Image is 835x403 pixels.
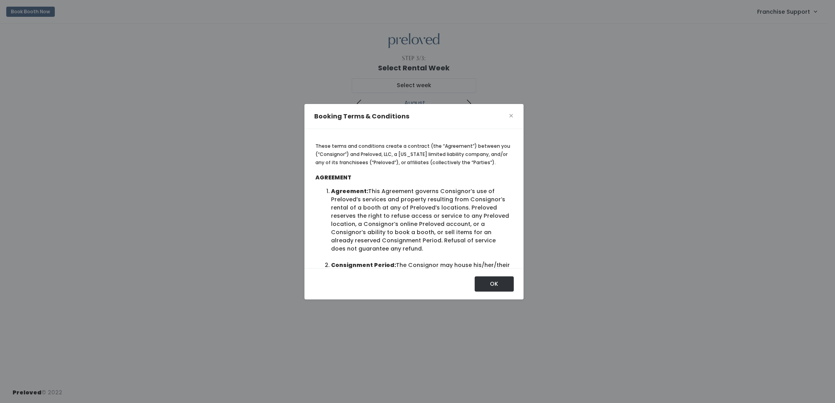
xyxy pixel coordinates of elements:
b: Consignment Period: [331,261,396,269]
button: OK [475,276,514,291]
b: AGREEMENT [315,174,351,181]
li: This Agreement governs Consignor’s use of Preloved’s services and property resulting from Consign... [331,187,511,253]
span: × [509,110,514,122]
li: The Consignor may house his/her/their inventory at Preloved for a period of one (1) week at a tim... [331,261,511,401]
button: Close [509,110,514,122]
b: Agreement: [331,187,368,195]
small: These terms and conditions create a contract (the “Agreement”) between you (“Consignor”) and Prel... [315,143,510,166]
h5: Booking Terms & Conditions [314,112,409,121]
